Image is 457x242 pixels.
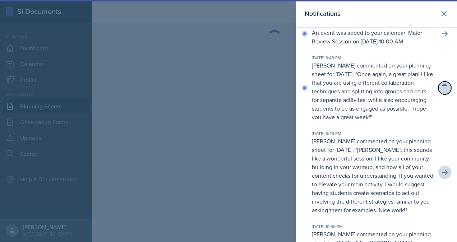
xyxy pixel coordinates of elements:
p: [PERSON_NAME], this sounds like a wonderful session! I like your community building in your warmu... [312,146,433,214]
p: [PERSON_NAME] commented on your planning sheet for [DATE]: " " [312,137,434,214]
div: [DATE] 8:48 PM [312,55,434,61]
p: [PERSON_NAME] commented on your planning sheet for [DATE]: " " [312,61,434,121]
p: An event was added to your calendar: Major Review Session on [DATE] 10:00 AM [312,28,434,46]
div: [DATE] 8:46 PM [312,130,434,137]
h2: Notifications [305,9,340,19]
div: [DATE] 10:50 PM [312,223,434,230]
p: Once again, a great plan! I like that you are using different collaboration techniques and splitt... [312,70,433,121]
